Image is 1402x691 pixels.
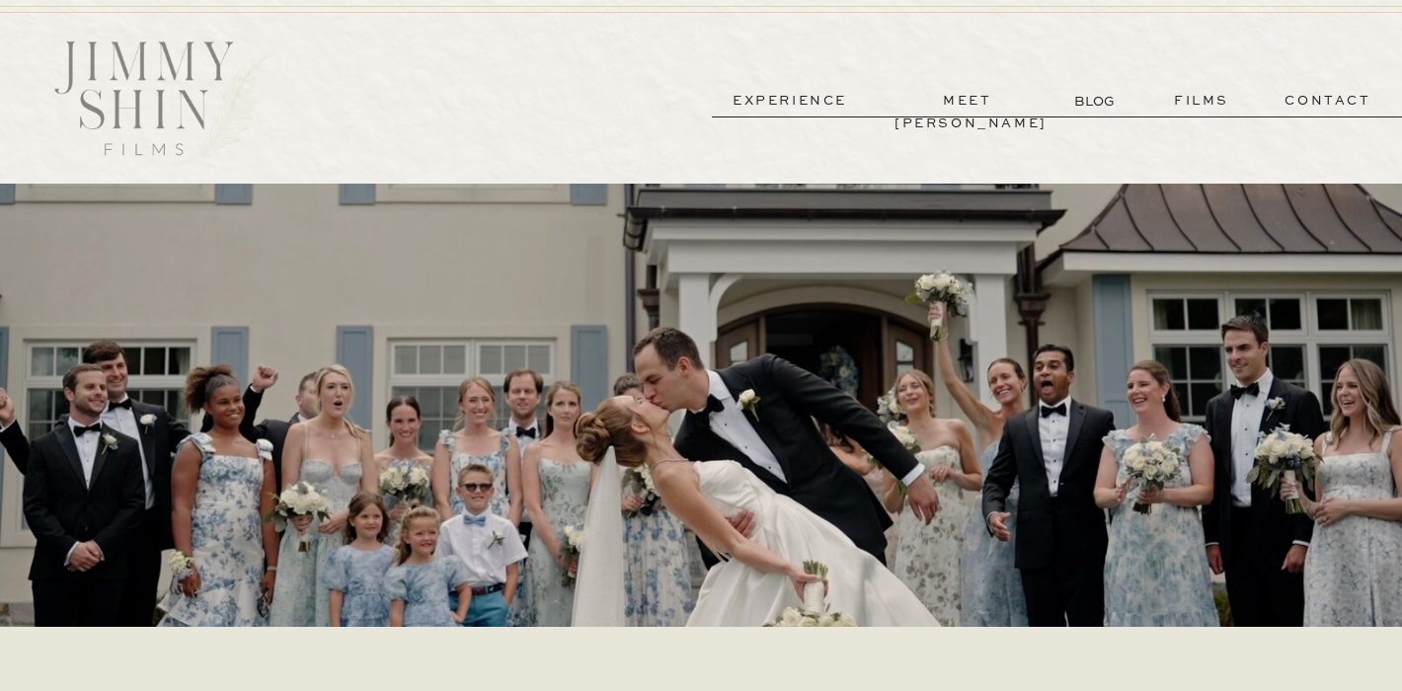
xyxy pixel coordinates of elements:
[1153,90,1250,113] a: films
[1257,90,1399,113] a: contact
[717,90,863,113] a: experience
[1074,91,1119,112] a: BLOG
[895,90,1041,113] a: meet [PERSON_NAME]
